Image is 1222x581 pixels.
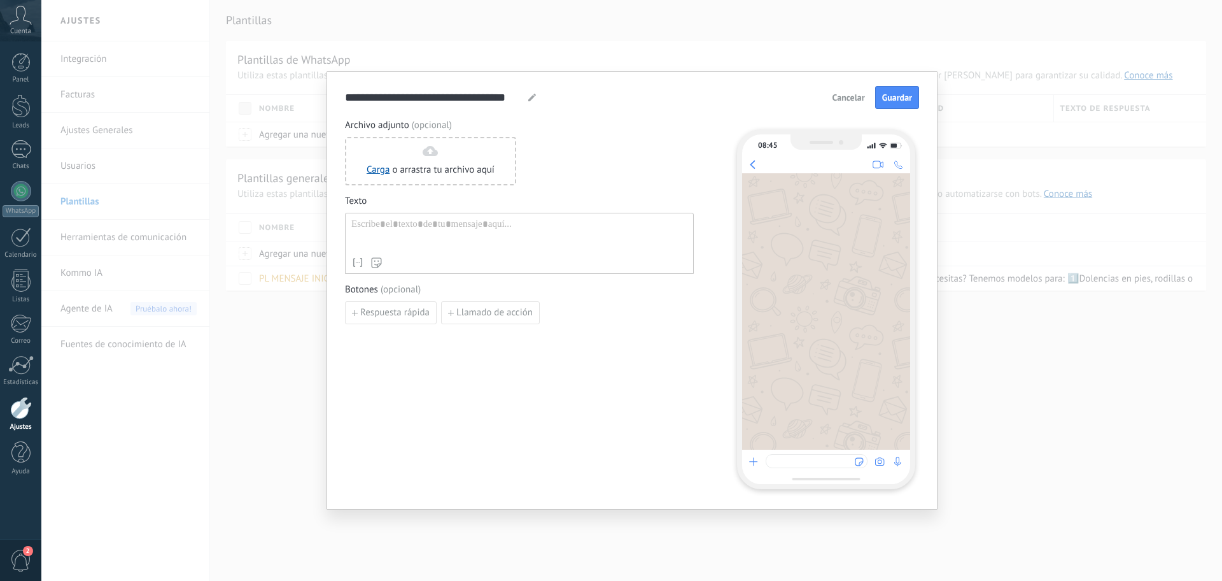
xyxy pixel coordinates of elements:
[367,164,390,176] a: Carga
[3,162,39,171] div: Chats
[3,251,39,259] div: Calendario
[360,308,430,317] span: Respuesta rápida
[345,195,367,208] span: Texto
[3,378,39,387] div: Estadísticas
[345,283,421,296] span: Botones
[392,164,495,176] span: o arrastra tu archivo aquí
[441,301,540,324] button: Llamado de acción
[456,308,533,317] span: Llamado de acción
[345,119,452,132] span: Archivo adjunto
[10,27,31,36] span: Cuenta
[3,122,39,130] div: Leads
[381,283,421,296] span: (opcional)
[882,93,912,102] span: Guardar
[345,301,437,324] button: Respuesta rápida
[832,93,865,102] span: Cancelar
[412,119,452,132] span: (opcional)
[23,546,33,556] span: 2
[3,76,39,84] div: Panel
[3,468,39,476] div: Ayuda
[875,86,919,109] button: Guardar
[3,296,39,304] div: Listas
[827,88,871,107] button: Cancelar
[3,337,39,345] div: Correo
[3,423,39,431] div: Ajustes
[758,141,777,150] div: 08:45
[3,205,39,217] div: WhatsApp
